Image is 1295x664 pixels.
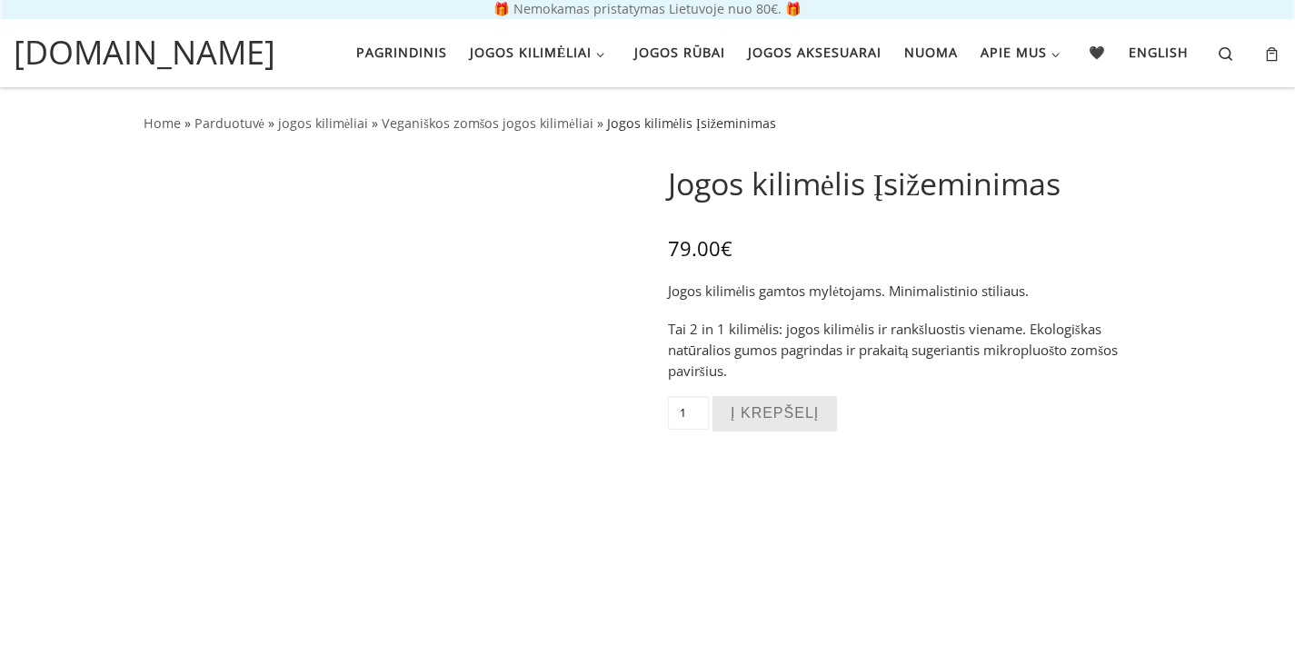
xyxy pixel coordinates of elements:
button: Į krepšelį [712,396,837,431]
span: € [721,234,732,262]
input: Produkto kiekis [668,396,709,429]
bdi: 79.00 [668,234,732,262]
span: Pagrindinis [356,34,447,67]
a: Parduotuvė [194,114,264,132]
a: Veganiškos zomšos jogos kilimėliai [382,114,593,132]
span: Jogos rūbai [634,34,725,67]
a: English [1123,34,1195,72]
a: jogos kilimėliai [278,114,368,132]
span: Jogos kilimėliai [470,34,593,67]
a: Home [144,114,181,132]
a: Nuoma [898,34,963,72]
span: Jogos aksesuarai [748,34,882,67]
span: 🖤 [1089,34,1106,67]
a: [DOMAIN_NAME] [14,28,275,77]
h1: Jogos kilimėlis Įsižeminimas [668,161,1152,207]
p: Tai 2 in 1 kilimėlis: jogos kilimėlis ir rankšluostis viename. Ekologiškas natūralios gumos pagri... [668,319,1152,382]
span: English [1129,34,1189,67]
a: Pagrindinis [350,34,453,72]
a: Jogos rūbai [628,34,731,72]
span: » [597,114,603,132]
span: » [372,114,378,132]
p: 🎁 Nemokamas pristatymas Lietuvoje nuo 80€. 🎁 [18,3,1277,15]
span: Jogos kilimėlis Įsižeminimas [607,114,776,132]
span: Nuoma [904,34,958,67]
a: Jogos aksesuarai [742,34,887,72]
a: 🖤 [1083,34,1112,72]
span: » [184,114,191,132]
a: Jogos kilimėliai [463,34,616,72]
span: » [268,114,274,132]
span: Apie mus [981,34,1047,67]
p: Jogos kilimėlis gamtos mylėtojams. Minimalistinio stiliaus. [668,281,1152,302]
